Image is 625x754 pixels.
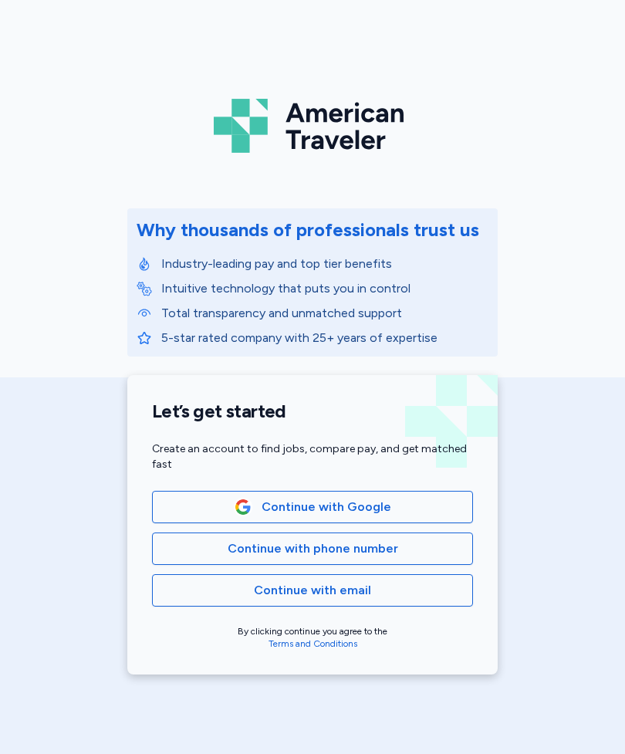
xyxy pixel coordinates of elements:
div: Why thousands of professionals trust us [137,218,479,242]
img: Google Logo [235,499,252,516]
img: Logo [214,93,411,159]
h1: Let’s get started [152,400,473,423]
span: Continue with email [254,581,371,600]
p: Intuitive technology that puts you in control [161,279,488,298]
button: Google LogoContinue with Google [152,491,473,523]
span: Continue with phone number [228,539,398,558]
div: By clicking continue you agree to the [152,625,473,650]
p: Industry-leading pay and top tier benefits [161,255,488,273]
p: Total transparency and unmatched support [161,304,488,323]
a: Terms and Conditions [269,638,357,649]
div: Create an account to find jobs, compare pay, and get matched fast [152,441,473,472]
span: Continue with Google [262,498,391,516]
button: Continue with phone number [152,533,473,565]
p: 5-star rated company with 25+ years of expertise [161,329,488,347]
button: Continue with email [152,574,473,607]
